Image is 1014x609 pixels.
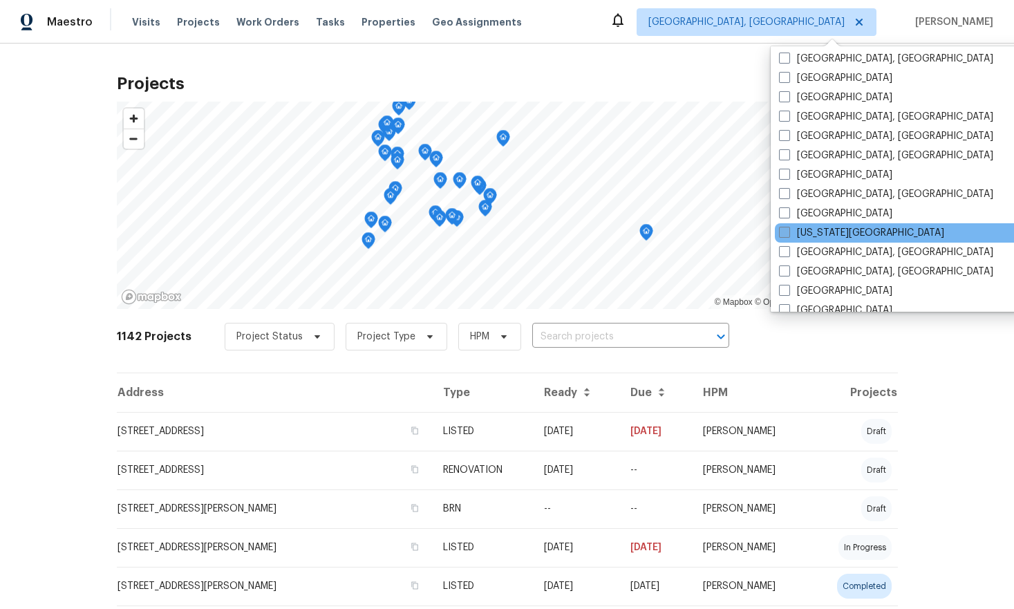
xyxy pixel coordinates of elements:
[371,130,385,151] div: Map marker
[117,489,432,528] td: [STREET_ADDRESS][PERSON_NAME]
[619,489,692,528] td: Resale COE 2025-08-15T00:00:00.000Z
[533,489,620,528] td: --
[432,15,522,29] span: Geo Assignments
[362,232,375,254] div: Map marker
[429,151,443,172] div: Map marker
[391,147,404,168] div: Map marker
[483,188,497,209] div: Map marker
[533,528,620,567] td: [DATE]
[779,149,993,162] label: [GEOGRAPHIC_DATA], [GEOGRAPHIC_DATA]
[779,52,993,66] label: [GEOGRAPHIC_DATA], [GEOGRAPHIC_DATA]
[124,109,144,129] button: Zoom in
[692,489,809,528] td: [PERSON_NAME]
[496,130,510,151] div: Map marker
[432,412,533,451] td: LISTED
[409,424,421,437] button: Copy Address
[837,574,892,599] div: completed
[432,451,533,489] td: RENOVATION
[432,528,533,567] td: LISTED
[533,412,620,451] td: [DATE]
[779,91,892,104] label: [GEOGRAPHIC_DATA]
[861,458,892,482] div: draft
[809,373,897,412] th: Projects
[117,102,898,309] canvas: Map
[117,567,432,606] td: [STREET_ADDRESS][PERSON_NAME]
[779,245,993,259] label: [GEOGRAPHIC_DATA], [GEOGRAPHIC_DATA]
[648,15,845,29] span: [GEOGRAPHIC_DATA], [GEOGRAPHIC_DATA]
[117,77,898,91] h2: Projects
[450,210,464,232] div: Map marker
[378,118,392,139] div: Map marker
[619,373,692,412] th: Due
[715,297,753,307] a: Mapbox
[779,110,993,124] label: [GEOGRAPHIC_DATA], [GEOGRAPHIC_DATA]
[117,330,191,344] h2: 1142 Projects
[121,289,182,305] a: Mapbox homepage
[779,187,993,201] label: [GEOGRAPHIC_DATA], [GEOGRAPHIC_DATA]
[432,567,533,606] td: LISTED
[382,124,396,146] div: Map marker
[409,502,421,514] button: Copy Address
[619,528,692,567] td: [DATE]
[117,528,432,567] td: [STREET_ADDRESS][PERSON_NAME]
[779,265,993,279] label: [GEOGRAPHIC_DATA], [GEOGRAPHIC_DATA]
[388,181,402,203] div: Map marker
[779,129,993,143] label: [GEOGRAPHIC_DATA], [GEOGRAPHIC_DATA]
[177,15,220,29] span: Projects
[692,528,809,567] td: [PERSON_NAME]
[391,118,405,139] div: Map marker
[117,412,432,451] td: [STREET_ADDRESS]
[779,303,892,317] label: [GEOGRAPHIC_DATA]
[619,412,692,451] td: [DATE]
[384,188,397,209] div: Map marker
[380,115,394,137] div: Map marker
[47,15,93,29] span: Maestro
[779,284,892,298] label: [GEOGRAPHIC_DATA]
[124,129,144,149] button: Zoom out
[779,226,944,240] label: [US_STATE][GEOGRAPHIC_DATA]
[532,326,691,348] input: Search projects
[433,172,447,194] div: Map marker
[418,144,432,165] div: Map marker
[409,541,421,553] button: Copy Address
[378,216,392,237] div: Map marker
[117,451,432,489] td: [STREET_ADDRESS]
[779,71,892,85] label: [GEOGRAPHIC_DATA]
[533,373,620,412] th: Ready
[533,451,620,489] td: Acq COE 2025-10-28T00:00:00.000Z
[236,15,299,29] span: Work Orders
[409,579,421,592] button: Copy Address
[470,330,489,344] span: HPM
[861,419,892,444] div: draft
[132,15,160,29] span: Visits
[838,535,892,560] div: in progress
[362,15,415,29] span: Properties
[402,93,416,115] div: Map marker
[364,212,378,233] div: Map marker
[478,200,492,221] div: Map marker
[473,178,487,200] div: Map marker
[639,224,653,245] div: Map marker
[409,463,421,476] button: Copy Address
[391,153,404,174] div: Map marker
[117,373,432,412] th: Address
[357,330,415,344] span: Project Type
[692,567,809,606] td: [PERSON_NAME]
[392,99,406,120] div: Map marker
[453,172,467,194] div: Map marker
[433,210,447,232] div: Map marker
[779,168,892,182] label: [GEOGRAPHIC_DATA]
[236,330,303,344] span: Project Status
[861,496,892,521] div: draft
[711,327,731,346] button: Open
[445,208,459,229] div: Map marker
[619,567,692,606] td: [DATE]
[619,451,692,489] td: --
[432,373,533,412] th: Type
[910,15,993,29] span: [PERSON_NAME]
[378,144,392,166] div: Map marker
[316,17,345,27] span: Tasks
[692,412,809,451] td: [PERSON_NAME]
